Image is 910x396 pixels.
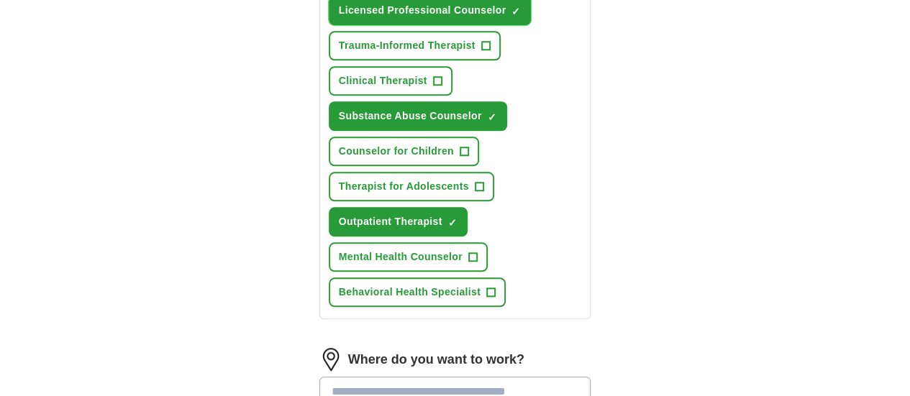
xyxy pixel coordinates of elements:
[339,249,463,264] span: Mental Health Counselor
[339,109,482,124] span: Substance Abuse Counselor
[339,214,442,229] span: Outpatient Therapist
[488,111,496,123] span: ✓
[319,348,342,371] img: location.png
[329,207,468,236] button: Outpatient Therapist✓
[339,144,454,159] span: Counselor for Children
[329,242,488,272] button: Mental Health Counselor
[339,285,481,300] span: Behavioral Health Specialist
[329,31,501,60] button: Trauma-Informed Therapist
[511,6,520,17] span: ✓
[329,277,506,307] button: Behavioral Health Specialist
[339,179,469,194] span: Therapist for Adolescents
[339,38,476,53] span: Trauma-Informed Therapist
[329,137,479,166] button: Counselor for Children
[448,217,457,229] span: ✓
[329,172,494,201] button: Therapist for Adolescents
[339,73,427,88] span: Clinical Therapist
[329,66,452,96] button: Clinical Therapist
[348,350,524,369] label: Where do you want to work?
[339,3,506,18] span: Licensed Professional Counselor
[329,101,507,131] button: Substance Abuse Counselor✓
